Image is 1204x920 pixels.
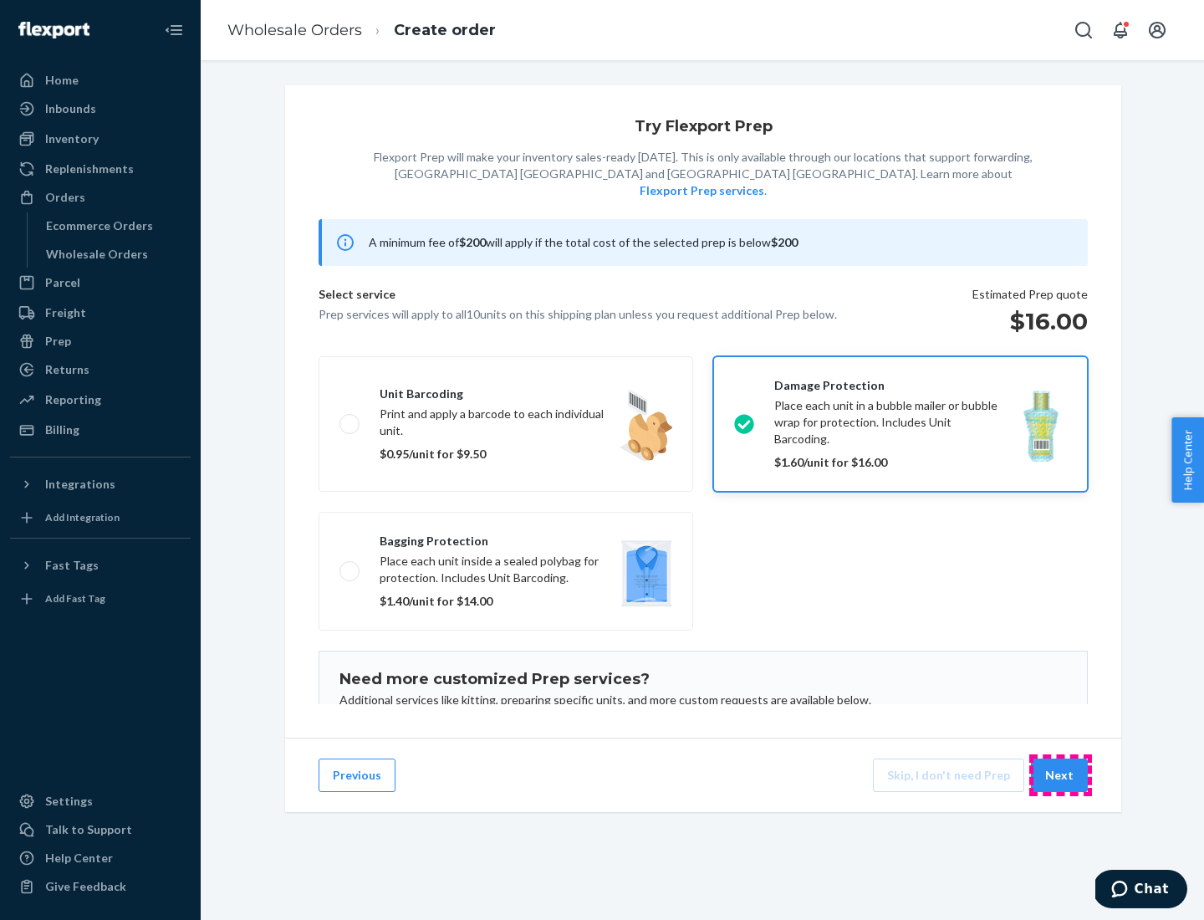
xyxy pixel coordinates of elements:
[45,130,99,147] div: Inventory
[157,13,191,47] button: Close Navigation
[45,274,80,291] div: Parcel
[319,286,837,306] p: Select service
[45,304,86,321] div: Freight
[45,189,85,206] div: Orders
[394,21,496,39] a: Create order
[10,816,191,843] button: Talk to Support
[1171,417,1204,503] button: Help Center
[214,6,509,55] ol: breadcrumbs
[45,422,79,438] div: Billing
[10,156,191,182] a: Replenishments
[45,100,96,117] div: Inbounds
[369,235,798,249] span: A minimum fee of will apply if the total cost of the selected prep is below
[10,67,191,94] a: Home
[10,184,191,211] a: Orders
[10,552,191,579] button: Fast Tags
[1067,13,1100,47] button: Open Search Box
[10,269,191,296] a: Parcel
[640,182,764,199] button: Flexport Prep services
[10,788,191,815] a: Settings
[46,246,148,263] div: Wholesale Orders
[45,476,115,493] div: Integrations
[1031,759,1088,792] button: Next
[10,471,191,498] button: Integrations
[771,235,798,249] b: $200
[10,95,191,122] a: Inbounds
[459,235,486,249] b: $200
[46,217,153,234] div: Ecommerce Orders
[45,821,132,838] div: Talk to Support
[319,759,395,792] button: Previous
[10,845,191,871] a: Help Center
[10,386,191,413] a: Reporting
[45,391,101,408] div: Reporting
[10,299,191,326] a: Freight
[10,873,191,900] button: Give Feedback
[45,72,79,89] div: Home
[339,672,1067,688] h1: Need more customized Prep services?
[45,793,93,810] div: Settings
[45,591,105,606] div: Add Fast Tag
[10,356,191,383] a: Returns
[18,22,89,38] img: Flexport logo
[45,878,126,895] div: Give Feedback
[38,212,191,239] a: Ecommerce Orders
[972,306,1088,336] h1: $16.00
[38,241,191,268] a: Wholesale Orders
[374,149,1033,199] p: Flexport Prep will make your inventory sales-ready [DATE]. This is only available through our loc...
[1140,13,1174,47] button: Open account menu
[635,119,773,135] h1: Try Flexport Prep
[45,333,71,350] div: Prep
[10,417,191,443] a: Billing
[45,557,99,574] div: Fast Tags
[10,585,191,612] a: Add Fast Tag
[10,125,191,152] a: Inventory
[972,286,1088,303] p: Estimated Prep quote
[227,21,362,39] a: Wholesale Orders
[339,692,1067,708] p: Additional services like kitting, preparing specific units, and more custom requests are availabl...
[45,361,89,378] div: Returns
[873,759,1024,792] button: Skip, I don't need Prep
[1104,13,1137,47] button: Open notifications
[10,504,191,531] a: Add Integration
[1095,870,1187,912] iframe: Opens a widget where you can chat to one of our agents
[45,510,120,524] div: Add Integration
[45,850,113,866] div: Help Center
[45,161,134,177] div: Replenishments
[319,306,837,323] p: Prep services will apply to all 10 units on this shipping plan unless you request additional Prep...
[10,328,191,355] a: Prep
